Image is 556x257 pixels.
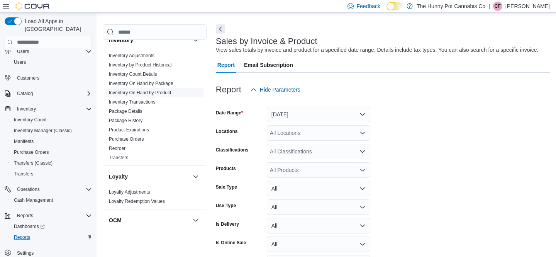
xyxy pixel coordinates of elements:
[386,2,403,10] input: Dark Mode
[2,104,95,114] button: Inventory
[493,2,502,11] div: Callie Fraczek
[109,80,173,87] span: Inventory On Hand by Package
[260,86,300,94] span: Hide Parameters
[191,216,200,225] button: OCM
[109,53,154,59] span: Inventory Adjustments
[2,184,95,195] button: Operations
[109,216,122,224] h3: OCM
[17,90,33,97] span: Catalog
[109,173,128,180] h3: Loyalty
[216,240,246,246] label: Is Online Sale
[488,2,490,11] p: |
[14,149,49,155] span: Purchase Orders
[109,155,128,160] a: Transfers
[417,2,485,11] p: The Hunny Pot Cannabis Co
[8,195,95,206] button: Cash Management
[11,196,92,205] span: Cash Management
[11,222,48,231] a: Dashboards
[11,137,92,146] span: Manifests
[14,234,30,240] span: Reports
[8,136,95,147] button: Manifests
[109,117,142,124] span: Package History
[11,115,92,124] span: Inventory Count
[11,126,75,135] a: Inventory Manager (Classic)
[216,221,239,227] label: Is Delivery
[109,36,190,44] button: Inventory
[11,196,56,205] a: Cash Management
[103,231,207,243] div: OCM
[11,169,92,179] span: Transfers
[11,169,36,179] a: Transfers
[15,2,50,10] img: Cova
[109,81,173,86] a: Inventory On Hand by Package
[14,47,32,56] button: Users
[14,47,92,56] span: Users
[2,210,95,221] button: Reports
[8,158,95,168] button: Transfers (Classic)
[8,57,95,68] button: Users
[17,186,40,192] span: Operations
[495,2,501,11] span: CF
[8,114,95,125] button: Inventory Count
[8,168,95,179] button: Transfers
[244,57,293,73] span: Email Subscription
[109,53,154,58] a: Inventory Adjustments
[14,104,39,114] button: Inventory
[11,58,29,67] a: Users
[216,24,225,34] button: Next
[505,2,550,11] p: [PERSON_NAME]
[14,89,36,98] button: Catalog
[14,211,92,220] span: Reports
[17,48,29,54] span: Users
[17,250,34,256] span: Settings
[17,213,33,219] span: Reports
[216,46,539,54] div: View sales totals by invoice and product for a specified date range. Details include tax types. Y...
[109,155,128,161] span: Transfers
[8,125,95,136] button: Inventory Manager (Classic)
[359,167,366,173] button: Open list of options
[109,146,125,151] a: Reorder
[267,107,370,122] button: [DATE]
[216,128,238,134] label: Locations
[247,82,303,97] button: Hide Parameters
[14,104,92,114] span: Inventory
[103,51,207,165] div: Inventory
[11,58,92,67] span: Users
[11,233,33,242] a: Reports
[267,237,370,252] button: All
[11,233,92,242] span: Reports
[8,232,95,243] button: Reports
[267,181,370,196] button: All
[386,10,387,11] span: Dark Mode
[14,185,92,194] span: Operations
[109,62,172,68] a: Inventory by Product Historical
[267,199,370,215] button: All
[109,145,125,151] span: Reorder
[14,223,45,230] span: Dashboards
[357,2,380,10] span: Feedback
[109,173,190,180] button: Loyalty
[11,126,92,135] span: Inventory Manager (Classic)
[11,148,92,157] span: Purchase Orders
[109,71,157,77] a: Inventory Count Details
[216,110,243,116] label: Date Range
[216,203,236,209] label: Use Type
[11,158,56,168] a: Transfers (Classic)
[109,136,144,142] a: Purchase Orders
[216,85,241,94] h3: Report
[14,138,34,145] span: Manifests
[103,187,207,209] div: Loyalty
[11,222,92,231] span: Dashboards
[191,172,200,181] button: Loyalty
[109,109,142,114] a: Package Details
[359,130,366,136] button: Open list of options
[109,189,150,195] a: Loyalty Adjustments
[109,99,156,105] a: Inventory Transactions
[109,127,149,133] a: Product Expirations
[14,59,26,65] span: Users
